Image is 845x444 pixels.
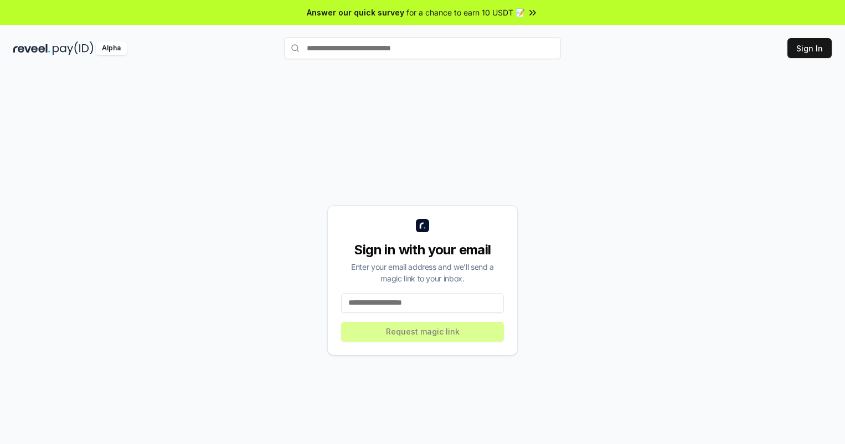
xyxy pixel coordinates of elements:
div: Sign in with your email [341,241,504,259]
img: logo_small [416,219,429,232]
div: Alpha [96,41,127,55]
div: Enter your email address and we’ll send a magic link to your inbox. [341,261,504,284]
img: reveel_dark [13,41,50,55]
span: for a chance to earn 10 USDT 📝 [406,7,525,18]
button: Sign In [787,38,832,58]
span: Answer our quick survey [307,7,404,18]
img: pay_id [53,41,94,55]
